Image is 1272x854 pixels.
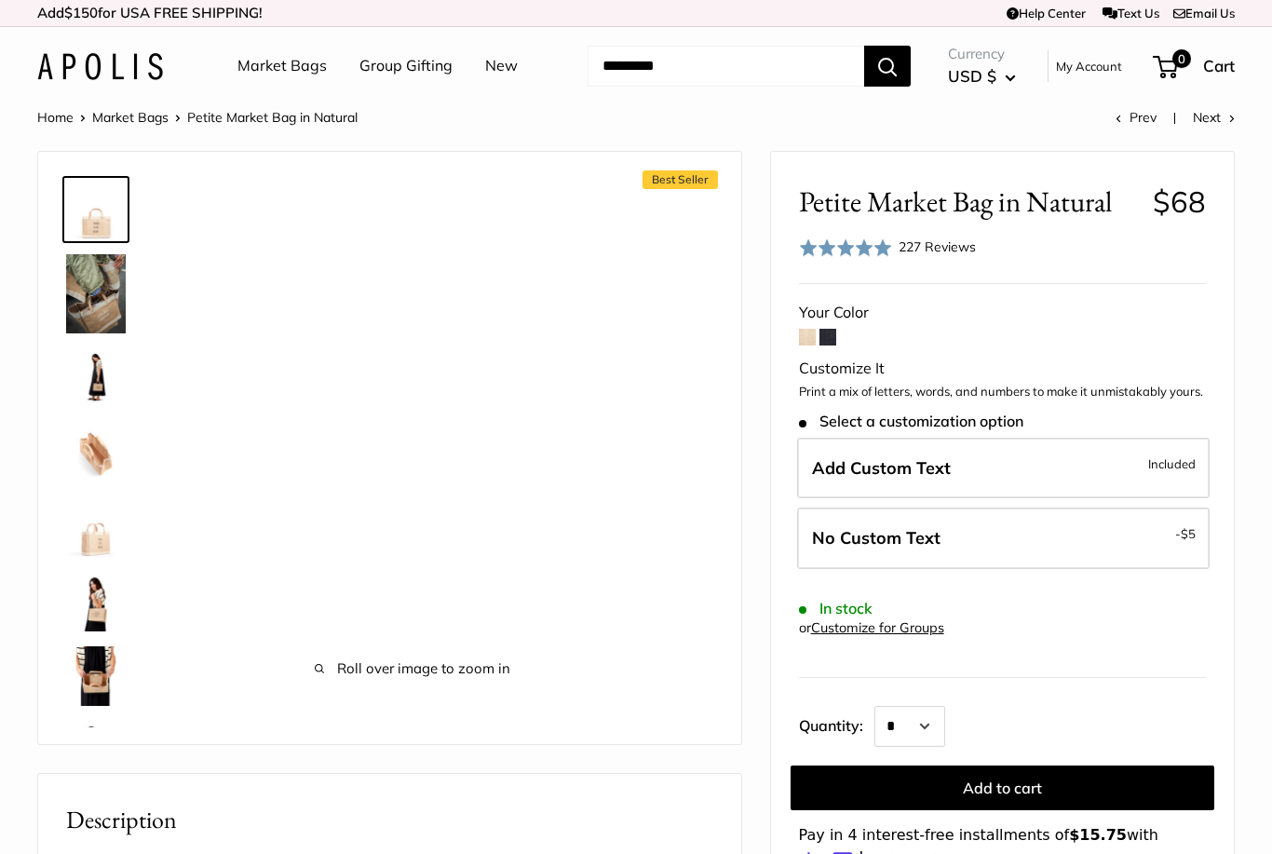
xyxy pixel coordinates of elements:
[799,383,1206,401] p: Print a mix of letters, words, and numbers to make it unmistakably yours.
[66,721,126,780] img: Petite Market Bag in Natural
[64,4,98,21] span: $150
[187,109,358,126] span: Petite Market Bag in Natural
[66,254,126,333] img: Petite Market Bag in Natural
[799,299,1206,327] div: Your Color
[1056,55,1122,77] a: My Account
[799,700,874,747] label: Quantity:
[62,717,129,784] a: Petite Market Bag in Natural
[1155,51,1235,81] a: 0 Cart
[1103,6,1159,20] a: Text Us
[799,355,1206,383] div: Customize It
[791,766,1214,810] button: Add to cart
[864,46,911,87] button: Search
[799,616,944,641] div: or
[797,438,1210,499] label: Add Custom Text
[237,52,327,80] a: Market Bags
[62,251,129,337] a: Petite Market Bag in Natural
[62,568,129,635] a: Petite Market Bag in Natural
[37,53,163,80] img: Apolis
[643,170,718,189] span: Best Seller
[37,109,74,126] a: Home
[62,345,129,412] a: Petite Market Bag in Natural
[1172,49,1191,68] span: 0
[66,180,126,239] img: Petite Market Bag in Natural
[359,52,453,80] a: Group Gifting
[187,656,638,682] span: Roll over image to zoom in
[66,646,126,706] img: Petite Market Bag in Natural
[799,184,1139,219] span: Petite Market Bag in Natural
[1148,453,1196,475] span: Included
[66,572,126,631] img: Petite Market Bag in Natural
[797,508,1210,569] label: Leave Blank
[62,494,129,561] a: Petite Market Bag in Natural
[812,527,940,549] span: No Custom Text
[899,238,976,255] span: 227 Reviews
[1173,6,1235,20] a: Email Us
[62,419,129,486] a: description_Spacious inner area with room for everything.
[66,423,126,482] img: description_Spacious inner area with room for everything.
[66,348,126,408] img: Petite Market Bag in Natural
[1116,109,1157,126] a: Prev
[66,497,126,557] img: Petite Market Bag in Natural
[1181,526,1196,541] span: $5
[799,600,873,617] span: In stock
[1193,109,1235,126] a: Next
[948,41,1016,67] span: Currency
[1153,183,1206,220] span: $68
[588,46,864,87] input: Search...
[66,802,713,838] h2: Description
[92,109,169,126] a: Market Bags
[1175,522,1196,545] span: -
[485,52,518,80] a: New
[799,413,1023,430] span: Select a customization option
[811,619,944,636] a: Customize for Groups
[62,176,129,243] a: Petite Market Bag in Natural
[62,643,129,710] a: Petite Market Bag in Natural
[37,105,358,129] nav: Breadcrumb
[1203,56,1235,75] span: Cart
[948,61,1016,91] button: USD $
[1007,6,1086,20] a: Help Center
[948,66,996,86] span: USD $
[812,457,951,479] span: Add Custom Text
